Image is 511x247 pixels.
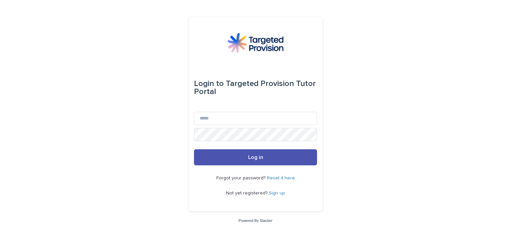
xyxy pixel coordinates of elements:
[194,149,317,165] button: Log in
[227,33,284,53] img: M5nRWzHhSzIhMunXDL62
[216,176,267,180] span: Forgot your password?
[194,80,224,88] span: Login to
[269,191,285,195] a: Sign up
[238,219,272,223] a: Powered By Stacker
[194,74,317,101] div: Targeted Provision Tutor Portal
[267,176,295,180] a: Reset it here
[226,191,269,195] span: Not yet registered?
[248,155,263,160] span: Log in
